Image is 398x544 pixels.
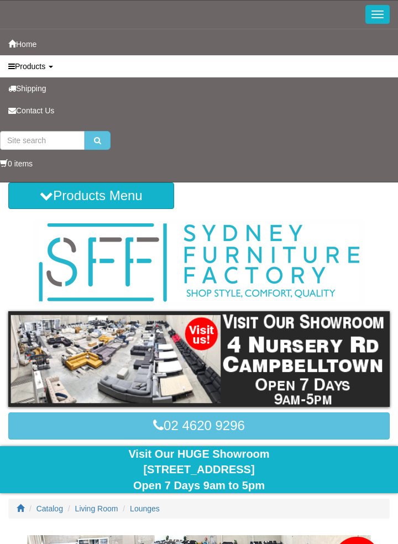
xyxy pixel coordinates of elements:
[8,412,390,439] a: 02 4620 9296
[36,504,63,513] a: Catalog
[16,106,54,115] span: Contact Us
[130,504,160,513] a: Lounges
[15,62,45,71] span: Products
[75,504,118,513] a: Living Room
[8,182,174,209] button: Products Menu
[33,220,365,306] img: Sydney Furniture Factory
[8,311,390,407] img: showroom.gif
[16,84,46,93] span: Shipping
[16,40,36,49] span: Home
[8,446,390,494] div: Visit Our HUGE Showroom [STREET_ADDRESS] Open 7 Days 9am to 5pm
